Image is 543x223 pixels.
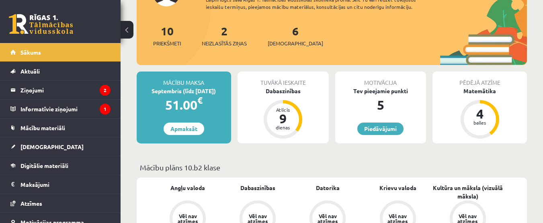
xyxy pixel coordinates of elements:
[240,184,275,192] a: Dabaszinības
[164,123,204,135] a: Apmaksāt
[10,137,111,156] a: [DEMOGRAPHIC_DATA]
[153,24,181,47] a: 10Priekšmeti
[335,72,426,87] div: Motivācija
[153,39,181,47] span: Priekšmeti
[10,156,111,175] a: Digitālie materiāli
[238,87,329,140] a: Dabaszinības Atlicis 9 dienas
[10,81,111,99] a: Ziņojumi2
[20,81,111,99] legend: Ziņojumi
[432,87,527,140] a: Matemātika 4 balles
[238,72,329,87] div: Tuvākā ieskaite
[468,107,492,120] div: 4
[20,162,68,169] span: Digitālie materiāli
[20,49,41,56] span: Sākums
[20,143,84,150] span: [DEMOGRAPHIC_DATA]
[20,175,111,194] legend: Maksājumi
[20,124,65,131] span: Mācību materiāli
[202,39,247,47] span: Neizlasītās ziņas
[357,123,404,135] a: Piedāvājumi
[268,39,323,47] span: [DEMOGRAPHIC_DATA]
[9,14,73,34] a: Rīgas 1. Tālmācības vidusskola
[197,94,203,106] span: €
[10,43,111,61] a: Sākums
[271,125,295,130] div: dienas
[316,184,340,192] a: Datorika
[100,104,111,115] i: 1
[433,184,503,200] a: Kultūra un māksla (vizuālā māksla)
[10,119,111,137] a: Mācību materiāli
[238,87,329,95] div: Dabaszinības
[10,100,111,118] a: Informatīvie ziņojumi1
[379,184,416,192] a: Krievu valoda
[100,85,111,96] i: 2
[10,62,111,80] a: Aktuāli
[432,72,527,87] div: Pēdējā atzīme
[137,72,231,87] div: Mācību maksa
[271,112,295,125] div: 9
[202,24,247,47] a: 2Neizlasītās ziņas
[137,95,231,115] div: 51.00
[271,107,295,112] div: Atlicis
[468,120,492,125] div: balles
[10,175,111,194] a: Maksājumi
[432,87,527,95] div: Matemātika
[140,162,524,173] p: Mācību plāns 10.b2 klase
[10,194,111,213] a: Atzīmes
[268,24,323,47] a: 6[DEMOGRAPHIC_DATA]
[137,87,231,95] div: Septembris (līdz [DATE])
[20,100,111,118] legend: Informatīvie ziņojumi
[20,68,40,75] span: Aktuāli
[335,87,426,95] div: Tev pieejamie punkti
[20,200,42,207] span: Atzīmes
[170,184,205,192] a: Angļu valoda
[335,95,426,115] div: 5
